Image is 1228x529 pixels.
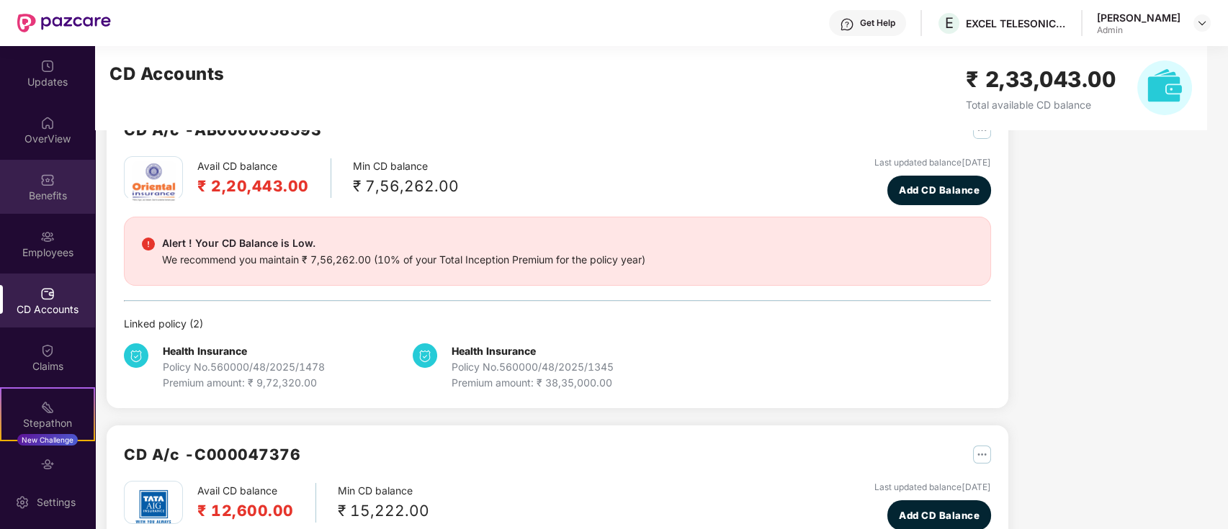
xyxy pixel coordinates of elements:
[860,17,895,29] div: Get Help
[40,286,55,301] img: svg+xml;base64,PHN2ZyBpZD0iQ0RfQWNjb3VudHMiIGRhdGEtbmFtZT0iQ0QgQWNjb3VudHMiIHhtbG5zPSJodHRwOi8vd3...
[109,60,225,88] h2: CD Accounts
[452,375,614,391] div: Premium amount: ₹ 38,35,000.00
[163,359,325,375] div: Policy No. 560000/48/2025/1478
[413,343,437,368] img: svg+xml;base64,PHN2ZyB4bWxucz0iaHR0cDovL3d3dy53My5vcmcvMjAwMC9zdmciIHdpZHRoPSIzNCIgaGVpZ2h0PSIzNC...
[353,158,459,198] div: Min CD balance
[945,14,954,32] span: E
[40,343,55,358] img: svg+xml;base64,PHN2ZyBpZD0iQ2xhaW0iIHhtbG5zPSJodHRwOi8vd3d3LnczLm9yZy8yMDAwL3N2ZyIgd2lkdGg9IjIwIi...
[899,508,980,523] span: Add CD Balance
[899,183,980,198] span: Add CD Balance
[973,121,991,139] img: svg+xml;base64,PHN2ZyB4bWxucz0iaHR0cDovL3d3dy53My5vcmcvMjAwMC9zdmciIHdpZHRoPSIyNSIgaGVpZ2h0PSIyNS...
[124,118,321,142] h2: CD A/c - AB0000058593
[197,174,309,198] h2: ₹ 2,20,443.00
[1137,60,1192,115] img: svg+xml;base64,PHN2ZyB4bWxucz0iaHR0cDovL3d3dy53My5vcmcvMjAwMC9zdmciIHhtbG5zOnhsaW5rPSJodHRwOi8vd3...
[40,400,55,415] img: svg+xml;base64,PHN2ZyB4bWxucz0iaHR0cDovL3d3dy53My5vcmcvMjAwMC9zdmciIHdpZHRoPSIyMSIgaGVpZ2h0PSIyMC...
[197,158,331,198] div: Avail CD balance
[163,375,325,391] div: Premium amount: ₹ 9,72,320.00
[124,443,300,466] h2: CD A/c - C000047376
[15,495,30,510] img: svg+xml;base64,PHN2ZyBpZD0iU2V0dGluZy0yMHgyMCIgeG1sbnM9Imh0dHA6Ly93d3cudzMub3JnLzIwMDAvc3ZnIiB3aW...
[197,483,316,523] div: Avail CD balance
[40,173,55,187] img: svg+xml;base64,PHN2ZyBpZD0iQmVuZWZpdHMiIHhtbG5zPSJodHRwOi8vd3d3LnczLm9yZy8yMDAwL3N2ZyIgd2lkdGg9Ij...
[40,59,55,73] img: svg+xml;base64,PHN2ZyBpZD0iVXBkYXRlZCIgeG1sbnM9Imh0dHA6Ly93d3cudzMub3JnLzIwMDAvc3ZnIiB3aWR0aD0iMj...
[1196,17,1208,29] img: svg+xml;base64,PHN2ZyBpZD0iRHJvcGRvd24tMzJ4MzIiIHhtbG5zPSJodHRwOi8vd3d3LnczLm9yZy8yMDAwL3N2ZyIgd2...
[128,157,179,207] img: oi.png
[338,483,429,523] div: Min CD balance
[40,116,55,130] img: svg+xml;base64,PHN2ZyBpZD0iSG9tZSIgeG1sbnM9Imh0dHA6Ly93d3cudzMub3JnLzIwMDAvc3ZnIiB3aWR0aD0iMjAiIG...
[17,14,111,32] img: New Pazcare Logo
[840,17,854,32] img: svg+xml;base64,PHN2ZyBpZD0iSGVscC0zMngzMiIgeG1sbnM9Imh0dHA6Ly93d3cudzMub3JnLzIwMDAvc3ZnIiB3aWR0aD...
[1097,11,1180,24] div: [PERSON_NAME]
[966,99,1091,111] span: Total available CD balance
[32,495,80,510] div: Settings
[124,316,991,332] div: Linked policy ( 2 )
[966,63,1116,96] h2: ₹ 2,33,043.00
[40,457,55,471] img: svg+xml;base64,PHN2ZyBpZD0iRW5kb3JzZW1lbnRzIiB4bWxucz0iaHR0cDovL3d3dy53My5vcmcvMjAwMC9zdmciIHdpZH...
[452,359,614,375] div: Policy No. 560000/48/2025/1345
[874,156,991,170] div: Last updated balance [DATE]
[142,238,155,250] img: svg+xml;base64,PHN2ZyBpZD0iRGFuZ2VyX2FsZXJ0IiBkYXRhLW5hbWU9IkRhbmdlciBhbGVydCIgeG1sbnM9Imh0dHA6Ly...
[973,446,991,464] img: svg+xml;base64,PHN2ZyB4bWxucz0iaHR0cDovL3d3dy53My5vcmcvMjAwMC9zdmciIHdpZHRoPSIyNSIgaGVpZ2h0PSIyNS...
[338,499,429,523] div: ₹ 15,222.00
[966,17,1067,30] div: EXCEL TELESONIC INDIA PRIVATE LIMITED
[887,176,990,206] button: Add CD Balance
[40,230,55,244] img: svg+xml;base64,PHN2ZyBpZD0iRW1wbG95ZWVzIiB4bWxucz0iaHR0cDovL3d3dy53My5vcmcvMjAwMC9zdmciIHdpZHRoPS...
[1097,24,1180,36] div: Admin
[874,481,991,494] div: Last updated balance [DATE]
[163,345,247,357] b: Health Insurance
[162,252,645,268] div: We recommend you maintain ₹ 7,56,262.00 (10% of your Total Inception Premium for the policy year)
[162,235,645,252] div: Alert ! Your CD Balance is Low.
[452,345,536,357] b: Health Insurance
[124,343,148,368] img: svg+xml;base64,PHN2ZyB4bWxucz0iaHR0cDovL3d3dy53My5vcmcvMjAwMC9zdmciIHdpZHRoPSIzNCIgaGVpZ2h0PSIzNC...
[17,434,78,446] div: New Challenge
[1,416,94,430] div: Stepathon
[197,499,294,523] h2: ₹ 12,600.00
[353,174,459,198] div: ₹ 7,56,262.00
